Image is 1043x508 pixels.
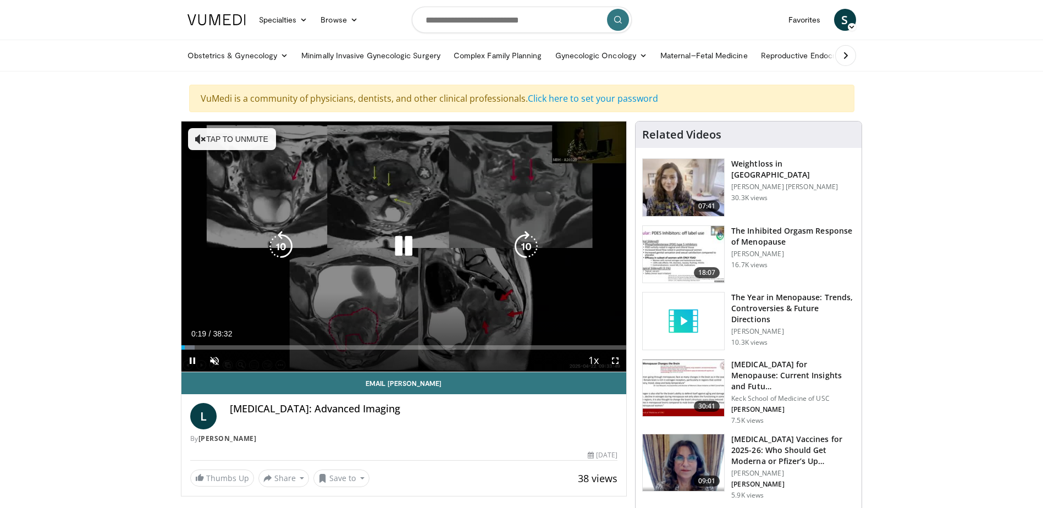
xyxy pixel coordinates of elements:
[731,394,855,403] p: Keck School of Medicine of USC
[604,350,626,372] button: Fullscreen
[694,267,720,278] span: 18:07
[295,45,447,67] a: Minimally Invasive Gynecologic Surgery
[582,350,604,372] button: Playback Rate
[643,292,724,350] img: video_placeholder_short.svg
[643,159,724,216] img: 9983fed1-7565-45be-8934-aef1103ce6e2.150x105_q85_crop-smart_upscale.jpg
[412,7,632,33] input: Search topics, interventions
[190,434,618,444] div: By
[252,9,314,31] a: Specialties
[198,434,257,443] a: [PERSON_NAME]
[694,201,720,212] span: 07:41
[642,359,855,425] a: 30:41 [MEDICAL_DATA] for Menopause: Current Insights and Futu… Keck School of Medicine of USC [PE...
[642,225,855,284] a: 18:07 The Inhibited Orgasm Response of Menopause [PERSON_NAME] 16.7K views
[731,416,764,425] p: 7.5K views
[731,225,855,247] h3: The Inhibited Orgasm Response of Menopause
[191,329,206,338] span: 0:19
[642,158,855,217] a: 07:41 Weightloss in [GEOGRAPHIC_DATA] [PERSON_NAME] [PERSON_NAME] 30.3K views
[588,450,617,460] div: [DATE]
[578,472,617,485] span: 38 views
[642,292,855,350] a: The Year in Menopause: Trends, Controversies & Future Directions [PERSON_NAME] 10.3K views
[314,9,365,31] a: Browse
[181,45,295,67] a: Obstetrics & Gynecology
[731,194,768,202] p: 30.3K views
[654,45,754,67] a: Maternal–Fetal Medicine
[642,128,721,141] h4: Related Videos
[731,491,764,500] p: 5.9K views
[549,45,654,67] a: Gynecologic Oncology
[313,470,369,487] button: Save to
[731,405,855,414] p: [PERSON_NAME]
[731,158,855,180] h3: Weightloss in [GEOGRAPHIC_DATA]
[447,45,549,67] a: Complex Family Planning
[643,226,724,283] img: 283c0f17-5e2d-42ba-a87c-168d447cdba4.150x105_q85_crop-smart_upscale.jpg
[190,403,217,429] a: L
[694,401,720,412] span: 30:41
[203,350,225,372] button: Unmute
[528,92,658,104] a: Click here to set your password
[731,338,768,347] p: 10.3K views
[731,359,855,392] h3: [MEDICAL_DATA] for Menopause: Current Insights and Futu…
[731,250,855,258] p: [PERSON_NAME]
[754,45,939,67] a: Reproductive Endocrinology & [MEDICAL_DATA]
[190,470,254,487] a: Thumbs Up
[181,122,627,372] video-js: Video Player
[643,360,724,417] img: 47271b8a-94f4-49c8-b914-2a3d3af03a9e.150x105_q85_crop-smart_upscale.jpg
[181,372,627,394] a: Email [PERSON_NAME]
[230,403,618,415] h4: [MEDICAL_DATA]: Advanced Imaging
[782,9,827,31] a: Favorites
[731,480,855,489] p: [PERSON_NAME]
[258,470,310,487] button: Share
[642,434,855,500] a: 09:01 [MEDICAL_DATA] Vaccines for 2025-26: Who Should Get Moderna or Pfizer’s Up… [PERSON_NAME] [...
[731,183,855,191] p: [PERSON_NAME] [PERSON_NAME]
[834,9,856,31] a: S
[731,292,855,325] h3: The Year in Menopause: Trends, Controversies & Future Directions
[213,329,232,338] span: 38:32
[731,469,855,478] p: [PERSON_NAME]
[643,434,724,492] img: 4e370bb1-17f0-4657-a42f-9b995da70d2f.png.150x105_q85_crop-smart_upscale.png
[181,345,627,350] div: Progress Bar
[189,85,854,112] div: VuMedi is a community of physicians, dentists, and other clinical professionals.
[209,329,211,338] span: /
[187,14,246,25] img: VuMedi Logo
[181,350,203,372] button: Pause
[694,476,720,487] span: 09:01
[731,434,855,467] h3: [MEDICAL_DATA] Vaccines for 2025-26: Who Should Get Moderna or Pfizer’s Up…
[731,327,855,336] p: [PERSON_NAME]
[731,261,768,269] p: 16.7K views
[188,128,276,150] button: Tap to unmute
